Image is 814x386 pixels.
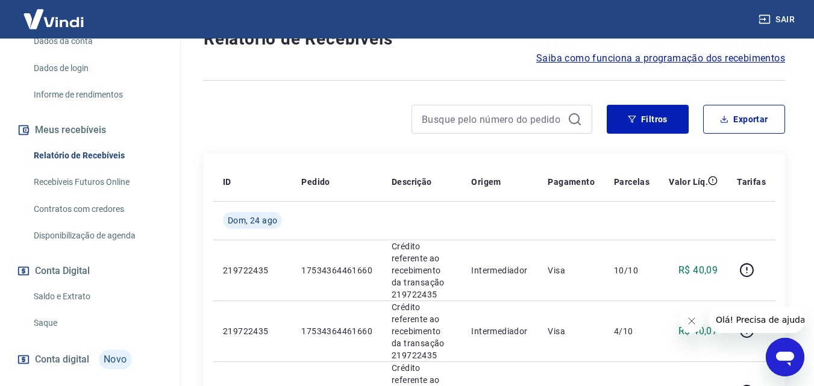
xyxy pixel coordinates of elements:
[99,350,132,369] span: Novo
[29,82,166,107] a: Informe de rendimentos
[29,56,166,81] a: Dados de login
[614,176,650,188] p: Parcelas
[614,325,650,337] p: 4/10
[392,240,452,300] p: Crédito referente ao recebimento da transação 219722435
[29,143,166,168] a: Relatório de Recebíveis
[678,324,718,338] p: R$ 40,07
[680,309,704,333] iframe: Fechar mensagem
[422,110,563,128] input: Busque pelo número do pedido
[614,264,650,276] p: 10/10
[14,117,166,143] button: Meus recebíveis
[737,176,766,188] p: Tarifas
[204,27,785,51] h4: Relatório de Recebíveis
[392,176,432,188] p: Descrição
[223,264,282,276] p: 219722435
[471,264,528,276] p: Intermediador
[7,8,101,18] span: Olá! Precisa de ajuda?
[703,105,785,134] button: Exportar
[536,51,785,66] a: Saiba como funciona a programação dos recebimentos
[29,311,166,335] a: Saque
[29,284,166,309] a: Saldo e Extrato
[766,338,804,376] iframe: Botão para abrir a janela de mensagens
[756,8,800,31] button: Sair
[29,223,166,248] a: Disponibilização de agenda
[301,176,330,188] p: Pedido
[678,263,718,278] p: R$ 40,09
[669,176,708,188] p: Valor Líq.
[29,170,166,195] a: Recebíveis Futuros Online
[223,176,231,188] p: ID
[301,325,372,337] p: 17534364461660
[709,307,804,333] iframe: Mensagem da empresa
[223,325,282,337] p: 219722435
[548,176,595,188] p: Pagamento
[14,345,166,374] a: Conta digitalNovo
[607,105,689,134] button: Filtros
[301,264,372,276] p: 17534364461660
[471,176,501,188] p: Origem
[228,214,277,226] span: Dom, 24 ago
[548,264,595,276] p: Visa
[29,29,166,54] a: Dados da conta
[471,325,528,337] p: Intermediador
[14,258,166,284] button: Conta Digital
[29,197,166,222] a: Contratos com credores
[392,301,452,361] p: Crédito referente ao recebimento da transação 219722435
[548,325,595,337] p: Visa
[14,1,93,37] img: Vindi
[35,351,89,368] span: Conta digital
